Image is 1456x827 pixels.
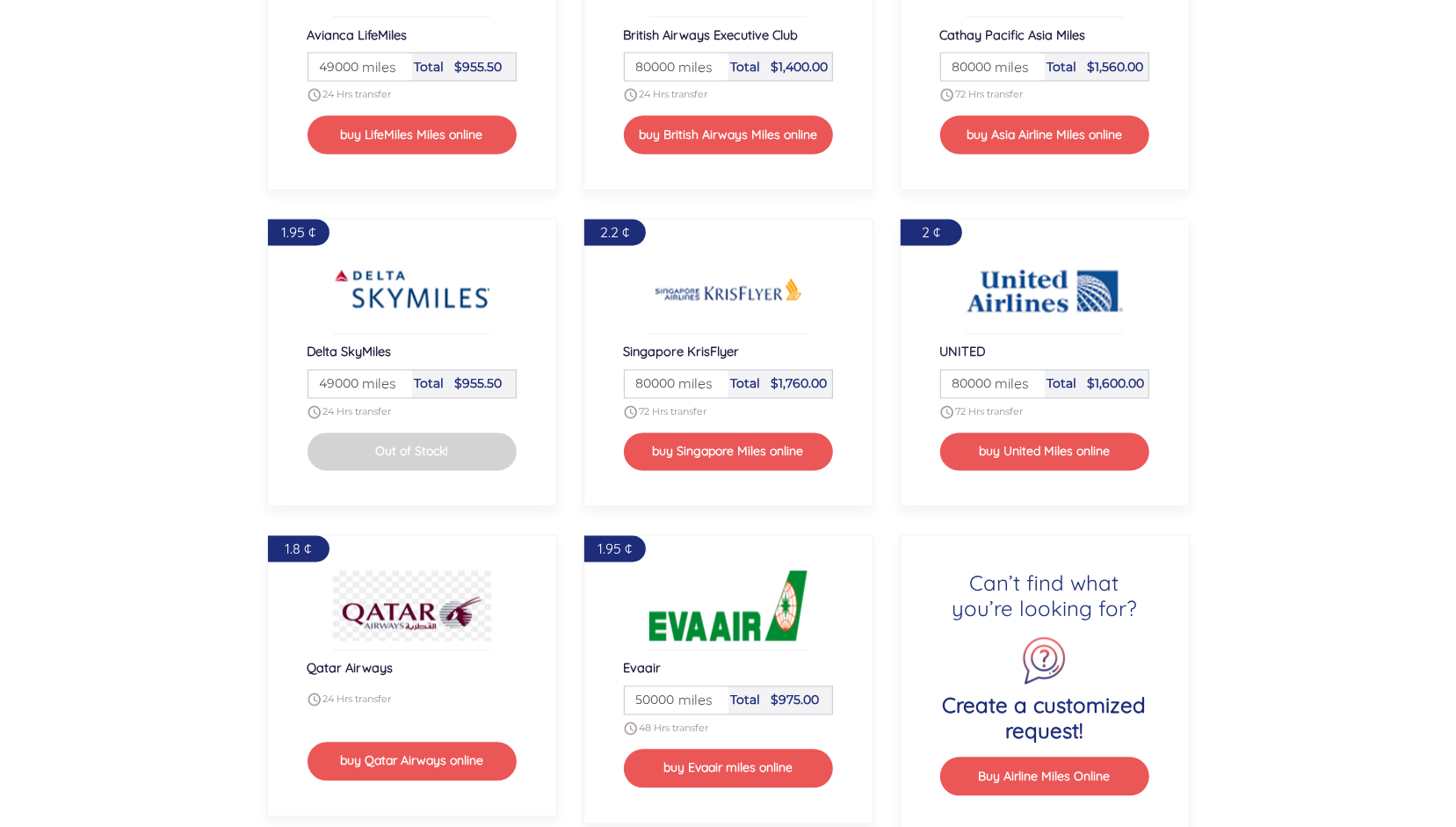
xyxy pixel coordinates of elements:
[940,433,1149,471] button: buy United Miles online
[1047,376,1077,392] span: Total
[1088,59,1144,75] span: $1,560.00
[308,660,394,677] span: Qatar Airways
[333,571,491,642] img: Buy Qatar Airways Airline miles online
[323,693,392,706] span: 24 Hrs transfer
[1088,376,1145,392] span: $1,600.00
[598,540,632,558] span: 1.95 ¢
[308,406,321,419] img: schedule.png
[940,693,1149,744] h4: Create a customized request!
[415,59,445,75] span: Total
[670,690,713,711] span: miles
[771,376,828,392] span: $1,760.00
[1047,59,1077,75] span: Total
[308,344,392,360] span: Delta SkyMiles
[600,224,629,242] span: 2.2 ¢
[771,693,820,708] span: $975.00
[333,255,491,325] img: Buy Delta SkyMiles Airline miles online
[640,722,709,735] span: 48 Hrs transfer
[966,255,1124,325] img: Buy UNITED Airline miles online
[940,89,953,102] img: schedule.png
[940,116,1149,154] button: buy Asia Airline Miles online
[624,722,637,736] img: schedule.png
[940,26,1086,43] span: Cathay Pacific Asia Miles
[624,26,799,43] span: British Airways Executive Club
[624,660,662,677] span: Evaair
[640,89,708,101] span: 24 Hrs transfer
[308,26,408,43] span: Avianca LifeMiles
[771,59,829,75] span: $1,400.00
[353,374,396,395] span: miles
[308,116,517,154] button: buy LifeMiles Miles online
[731,693,761,708] span: Total
[649,571,808,642] img: Buy Evaair Airline miles online
[940,758,1149,795] button: Buy Airline Miles Online
[986,56,1029,77] span: miles
[308,433,517,471] button: Out of Stock!
[731,59,761,75] span: Total
[940,344,986,360] span: UNITED
[624,406,637,419] img: schedule.png
[624,433,833,471] button: buy Singapore Miles online
[731,376,761,392] span: Total
[670,374,713,395] span: miles
[624,89,637,102] img: schedule.png
[415,376,445,392] span: Total
[986,374,1029,395] span: miles
[640,405,707,417] span: 72 Hrs transfer
[940,406,953,419] img: schedule.png
[353,56,396,77] span: miles
[922,224,940,242] span: 2 ¢
[1019,636,1069,686] img: question icon
[308,693,321,707] img: schedule.png
[624,750,833,787] button: buy Evaair miles online
[956,89,1024,101] span: 72 Hrs transfer
[308,751,517,769] a: buy Qatar Airways online
[286,540,312,558] span: 1.8 ¢
[308,89,321,102] img: schedule.png
[323,405,392,417] span: 24 Hrs transfer
[670,56,713,77] span: miles
[649,255,808,325] img: Buy Singapore KrisFlyer Airline miles online
[956,405,1024,417] span: 72 Hrs transfer
[323,89,392,101] span: 24 Hrs transfer
[624,344,740,360] span: Singapore KrisFlyer
[940,571,1149,622] h4: Can’t find what you’re looking for?
[455,376,503,392] span: $955.50
[624,116,833,154] button: buy British Airways Miles online
[281,224,315,242] span: 1.95 ¢
[308,743,517,780] button: buy Qatar Airways online
[455,59,503,75] span: $955.50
